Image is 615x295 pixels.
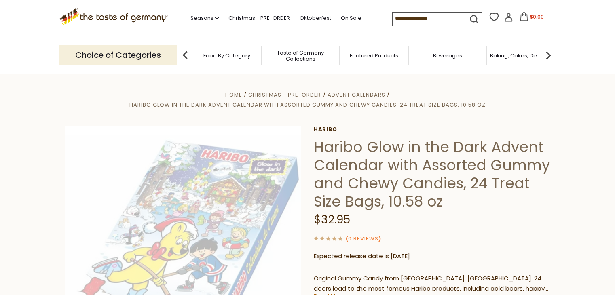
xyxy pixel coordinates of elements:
a: Christmas - PRE-ORDER [248,91,321,99]
a: Home [225,91,242,99]
img: previous arrow [177,47,193,63]
button: $0.00 [515,12,549,24]
p: Choice of Categories [59,45,177,65]
a: 0 Reviews [348,235,378,243]
img: next arrow [540,47,556,63]
p: Original Gummy Candy from [GEOGRAPHIC_DATA], [GEOGRAPHIC_DATA]. 24 doors lead to the most famous ... [314,274,550,294]
a: Oktoberfest [300,14,331,23]
a: Seasons [190,14,219,23]
a: On Sale [341,14,361,23]
a: Featured Products [350,53,398,59]
a: Christmas - PRE-ORDER [228,14,290,23]
a: Baking, Cakes, Desserts [490,53,553,59]
a: Advent Calendars [328,91,385,99]
span: $0.00 [530,13,544,20]
a: Food By Category [203,53,250,59]
a: Haribo Glow in the Dark Advent Calendar with Assorted Gummy and Chewy Candies, 24 Treat Size Bags... [129,101,485,109]
span: ( ) [346,235,381,242]
h1: Haribo Glow in the Dark Advent Calendar with Assorted Gummy and Chewy Candies, 24 Treat Size Bags... [314,138,550,211]
a: Beverages [433,53,462,59]
a: Haribo [314,126,550,133]
p: Expected release date is [DATE] [314,251,550,261]
span: $32.95 [314,212,350,228]
a: Taste of Germany Collections [268,50,333,62]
